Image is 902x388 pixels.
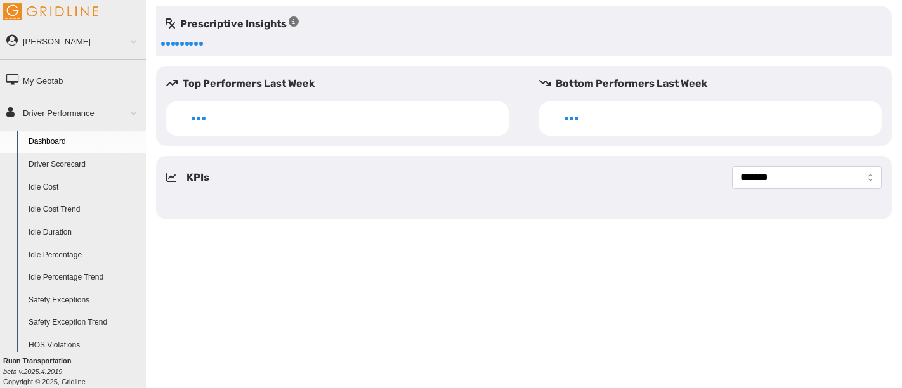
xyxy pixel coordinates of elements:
a: Safety Exceptions [23,289,146,312]
b: Ruan Transportation [3,357,72,365]
i: beta v.2025.4.2019 [3,368,62,375]
div: Copyright © 2025, Gridline [3,356,146,387]
h5: Top Performers Last Week [166,76,519,91]
a: HOS Violations [23,334,146,357]
h5: KPIs [186,170,209,185]
a: Dashboard [23,131,146,153]
a: Idle Percentage Trend [23,266,146,289]
a: Idle Cost Trend [23,198,146,221]
a: Idle Percentage [23,244,146,267]
h5: Bottom Performers Last Week [539,76,892,91]
a: Idle Duration [23,221,146,244]
a: Idle Cost [23,176,146,199]
img: Gridline [3,3,98,20]
a: Driver Scorecard [23,153,146,176]
a: Safety Exception Trend [23,311,146,334]
h5: Prescriptive Insights [166,16,299,32]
